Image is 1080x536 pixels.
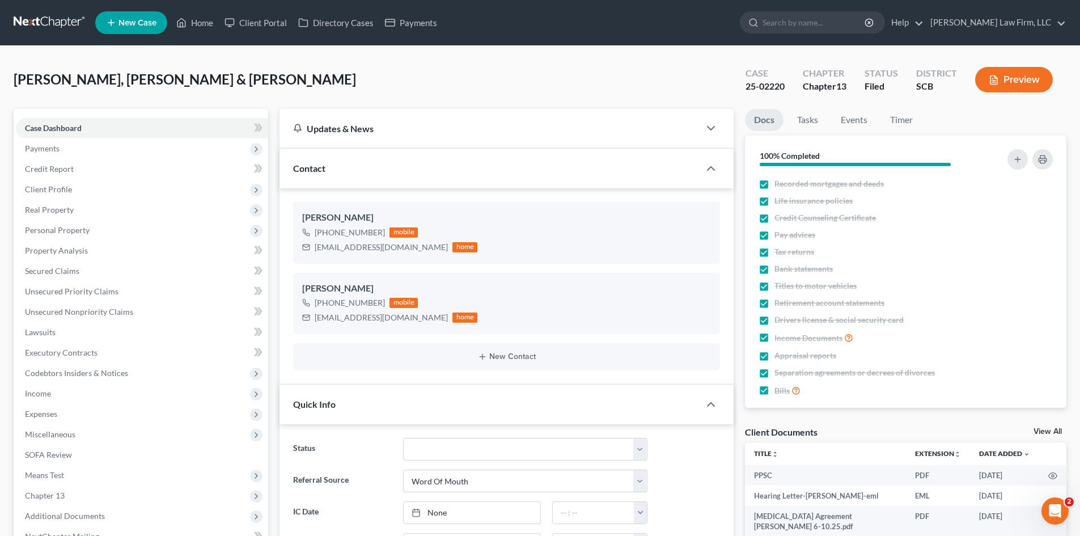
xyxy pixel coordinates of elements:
span: Life insurance policies [774,195,853,206]
td: Hearing Letter-[PERSON_NAME]-eml [745,486,906,506]
div: District [916,67,957,80]
a: Directory Cases [293,12,379,33]
a: Unsecured Priority Claims [16,281,268,302]
span: SOFA Review [25,450,72,459]
span: Client Profile [25,184,72,194]
span: Property Analysis [25,246,88,255]
span: Pay advices [774,229,815,240]
a: SOFA Review [16,445,268,465]
div: mobile [389,298,418,308]
div: [EMAIL_ADDRESS][DOMAIN_NAME] [315,242,448,253]
a: View All [1034,428,1062,436]
a: Client Portal [219,12,293,33]
span: Unsecured Nonpriority Claims [25,307,133,316]
span: 13 [836,81,846,91]
a: Lawsuits [16,322,268,343]
button: Preview [975,67,1053,92]
span: Income [25,389,51,398]
span: Recorded mortgages and deeds [774,178,884,189]
td: PPSC [745,465,906,486]
label: Referral Source [287,470,397,492]
strong: 100% Completed [760,151,820,161]
span: Tax returns [774,246,814,258]
span: Miscellaneous [25,429,75,439]
i: unfold_more [954,451,961,458]
div: Case [746,67,785,80]
a: Case Dashboard [16,118,268,138]
span: Quick Info [293,399,336,410]
a: Extensionunfold_more [915,449,961,458]
span: Drivers license & social security card [774,314,904,326]
div: Chapter [803,80,846,93]
span: Credit Counseling Certificate [774,212,876,223]
div: [EMAIL_ADDRESS][DOMAIN_NAME] [315,312,448,323]
span: Secured Claims [25,266,79,276]
i: unfold_more [772,451,778,458]
a: [PERSON_NAME] Law Firm, LLC [925,12,1066,33]
a: Timer [881,109,922,131]
span: Titles to motor vehicles [774,280,857,292]
td: [DATE] [970,465,1039,486]
span: [PERSON_NAME], [PERSON_NAME] & [PERSON_NAME] [14,71,356,87]
a: Docs [745,109,783,131]
a: Tasks [788,109,827,131]
label: Status [287,438,397,461]
span: Appraisal reports [774,350,836,361]
span: Bank statements [774,263,833,275]
div: SCB [916,80,957,93]
a: None [404,502,540,524]
td: EML [906,486,970,506]
span: Codebtors Insiders & Notices [25,368,128,378]
span: New Case [118,19,156,27]
div: [PHONE_NUMBER] [315,297,385,309]
a: Home [171,12,219,33]
div: Filed [865,80,898,93]
a: Property Analysis [16,240,268,261]
span: Case Dashboard [25,123,82,133]
div: Updates & News [293,123,686,134]
i: expand_more [1023,451,1030,458]
span: Retirement account statements [774,297,884,309]
a: Events [832,109,876,131]
span: Income Documents [774,332,842,344]
span: Executory Contracts [25,348,98,357]
a: Secured Claims [16,261,268,281]
td: PDF [906,465,970,486]
div: home [452,313,477,323]
button: New Contact [302,352,711,361]
span: Payments [25,144,60,153]
div: home [452,242,477,252]
span: Means Test [25,470,64,480]
a: Unsecured Nonpriority Claims [16,302,268,322]
td: [DATE] [970,486,1039,506]
div: [PHONE_NUMBER] [315,227,385,238]
a: Executory Contracts [16,343,268,363]
label: IC Date [287,501,397,524]
span: Bills [774,385,790,396]
span: Contact [293,163,325,174]
input: -- : -- [553,502,634,524]
span: Credit Report [25,164,74,174]
span: Expenses [25,409,57,419]
div: Status [865,67,898,80]
div: mobile [389,227,418,238]
div: 25-02220 [746,80,785,93]
span: Real Property [25,205,74,214]
iframe: Intercom live chat [1041,497,1069,525]
div: Chapter [803,67,846,80]
a: Credit Report [16,159,268,179]
a: Titleunfold_more [754,449,778,458]
a: Date Added expand_more [979,449,1030,458]
span: Separation agreements or decrees of divorces [774,367,935,378]
div: [PERSON_NAME] [302,282,711,296]
span: Personal Property [25,225,90,235]
input: Search by name... [763,12,866,33]
a: Payments [379,12,443,33]
span: Unsecured Priority Claims [25,286,118,296]
div: [PERSON_NAME] [302,211,711,225]
span: Chapter 13 [25,491,65,500]
div: Client Documents [745,426,818,438]
span: 2 [1065,497,1074,507]
span: Lawsuits [25,327,56,337]
span: Additional Documents [25,511,105,521]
